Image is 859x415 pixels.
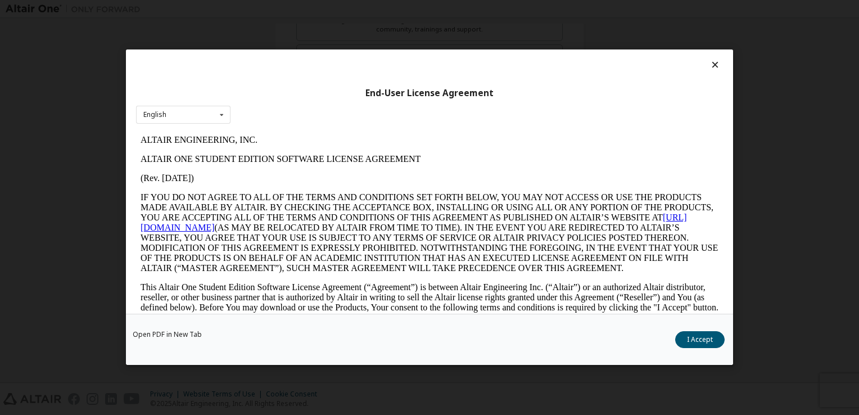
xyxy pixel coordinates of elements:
[4,82,551,102] a: [URL][DOMAIN_NAME]
[4,24,582,34] p: ALTAIR ONE STUDENT EDITION SOFTWARE LICENSE AGREEMENT
[133,332,202,339] a: Open PDF in New Tab
[4,152,582,192] p: This Altair One Student Edition Software License Agreement (“Agreement”) is between Altair Engine...
[136,88,723,99] div: End-User License Agreement
[4,43,582,53] p: (Rev. [DATE])
[4,4,582,15] p: ALTAIR ENGINEERING, INC.
[675,332,725,349] button: I Accept
[4,62,582,143] p: IF YOU DO NOT AGREE TO ALL OF THE TERMS AND CONDITIONS SET FORTH BELOW, YOU MAY NOT ACCESS OR USE...
[143,111,166,118] div: English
